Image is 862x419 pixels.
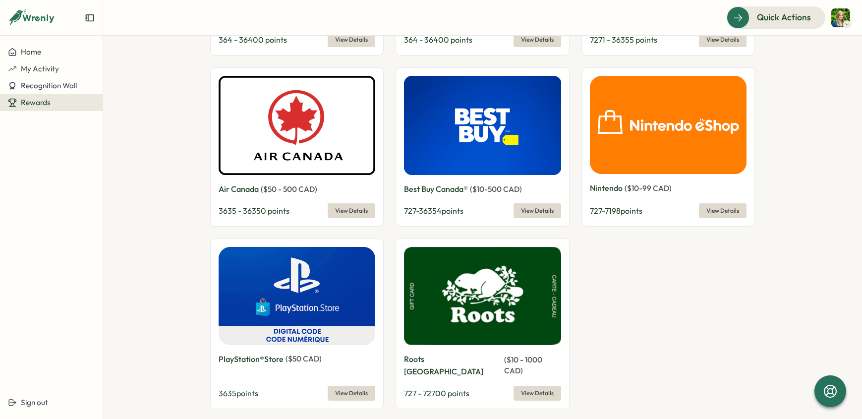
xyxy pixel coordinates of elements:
button: View Details [328,203,375,218]
span: View Details [706,33,739,47]
button: View Details [699,203,747,218]
span: View Details [335,386,368,400]
p: Best Buy Canada® [404,183,468,195]
span: 727 - 7198 points [590,206,642,216]
span: Home [21,47,41,57]
span: ( $ 10 - 500 CAD ) [470,184,522,194]
img: Roots Canada [404,247,561,345]
span: 7271 - 36355 points [590,35,657,45]
span: 727 - 72700 points [404,388,469,398]
img: PlayStation®Store [219,247,376,345]
button: View Details [514,386,561,401]
span: 3635 - 36350 points [219,206,289,216]
p: PlayStation®Store [219,353,284,365]
img: Best Buy Canada® [404,76,561,175]
span: Recognition Wall [21,81,77,90]
span: Rewards [21,98,51,107]
button: Expand sidebar [85,13,95,23]
span: ( $ 10 - 99 CAD ) [625,183,672,193]
span: Quick Actions [757,11,811,24]
button: Quick Actions [727,6,825,28]
span: View Details [521,33,554,47]
span: View Details [706,204,739,218]
span: View Details [521,204,554,218]
span: View Details [335,33,368,47]
button: View Details [328,386,375,401]
span: View Details [521,386,554,400]
p: Roots [GEOGRAPHIC_DATA] [404,353,502,378]
span: 727 - 36354 points [404,206,463,216]
img: Kelly McGillis [831,8,850,27]
span: Sign out [21,398,48,407]
p: Air Canada [219,183,259,195]
button: View Details [699,32,747,47]
span: 364 - 36400 points [219,35,287,45]
img: Nintendo [590,76,747,174]
span: ( $ 10 - 1000 CAD ) [504,355,542,375]
button: View Details [514,203,561,218]
span: ( $ 50 - 500 CAD ) [261,184,317,194]
span: 3635 points [219,388,258,398]
span: My Activity [21,64,59,73]
img: Air Canada [219,76,376,175]
button: View Details [514,32,561,47]
span: 364 - 36400 points [404,35,472,45]
p: Nintendo [590,182,623,194]
span: View Details [335,204,368,218]
span: ( $ 50 CAD ) [286,354,322,363]
button: View Details [328,32,375,47]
